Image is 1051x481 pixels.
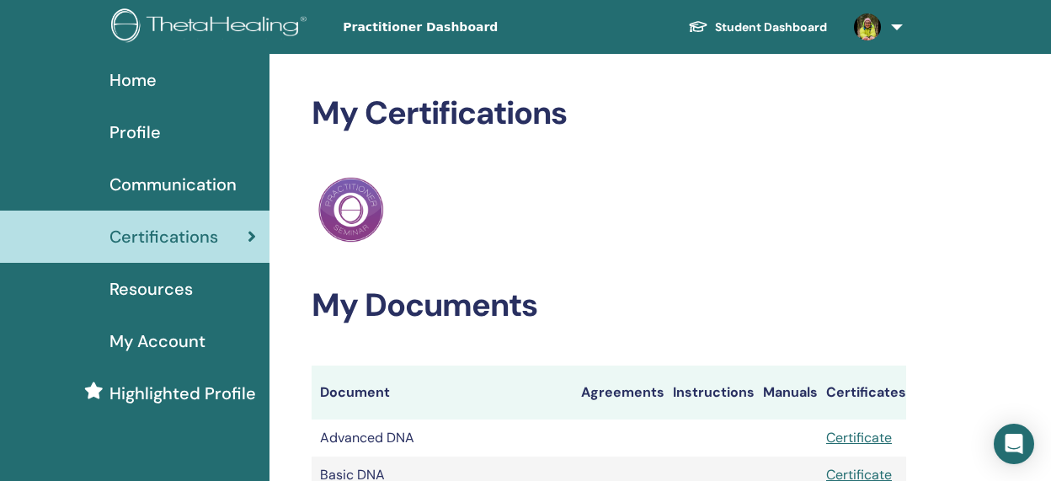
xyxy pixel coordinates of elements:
[688,19,708,34] img: graduation-cap-white.svg
[109,276,193,302] span: Resources
[109,67,157,93] span: Home
[826,429,892,446] a: Certificate
[312,94,906,133] h2: My Certifications
[994,424,1034,464] div: Open Intercom Messenger
[109,120,161,145] span: Profile
[109,381,256,406] span: Highlighted Profile
[109,329,205,354] span: My Account
[755,366,818,420] th: Manuals
[573,366,664,420] th: Agreements
[312,366,573,420] th: Document
[109,224,218,249] span: Certifications
[312,420,573,457] td: Advanced DNA
[109,172,237,197] span: Communication
[111,8,312,46] img: logo.png
[664,366,755,420] th: Instructions
[343,19,595,36] span: Practitioner Dashboard
[818,366,906,420] th: Certificates
[675,12,840,43] a: Student Dashboard
[312,286,906,325] h2: My Documents
[318,177,384,243] img: Practitioner
[854,13,881,40] img: default.jpg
